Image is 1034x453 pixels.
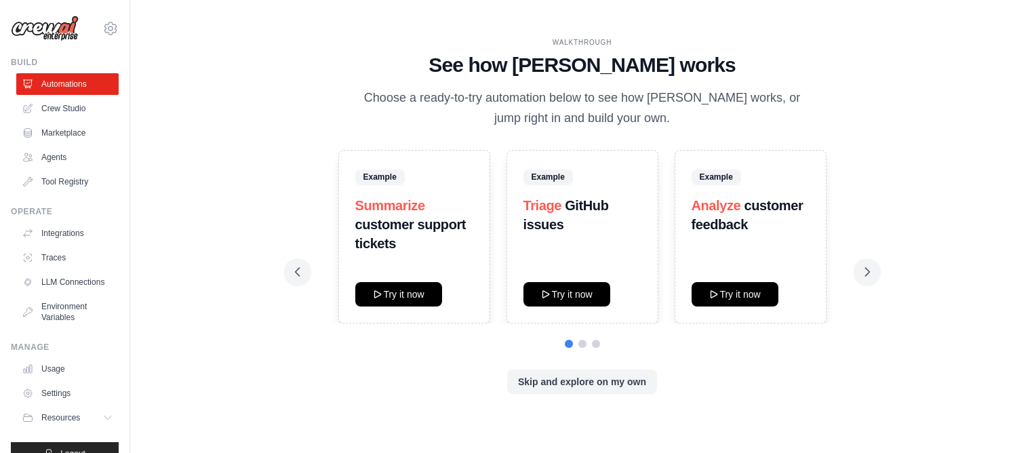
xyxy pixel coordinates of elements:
a: Traces [16,247,119,269]
a: Automations [16,73,119,95]
button: Try it now [523,282,610,307]
div: WALKTHROUGH [295,37,870,47]
button: Resources [16,407,119,429]
button: Try it now [355,282,442,307]
a: LLM Connections [16,271,119,293]
a: Environment Variables [16,296,119,328]
a: Tool Registry [16,171,119,193]
strong: GitHub issues [523,198,609,232]
h1: See how [PERSON_NAME] works [295,53,870,77]
a: Settings [16,382,119,404]
button: Try it now [692,282,778,307]
span: Summarize [355,198,425,213]
strong: customer feedback [692,198,803,232]
img: Logo [11,16,79,41]
span: Analyze [692,198,741,213]
p: Choose a ready-to-try automation below to see how [PERSON_NAME] works, or jump right in and build... [355,88,810,128]
span: Example [355,170,405,184]
a: Integrations [16,222,119,244]
a: Crew Studio [16,98,119,119]
div: Operate [11,206,119,217]
span: Triage [523,198,562,213]
button: Skip and explore on my own [507,370,657,394]
strong: customer support tickets [355,217,466,251]
span: Example [692,170,741,184]
a: Usage [16,358,119,380]
a: Marketplace [16,122,119,144]
span: Resources [41,412,80,423]
div: Build [11,57,119,68]
span: Example [523,170,573,184]
a: Agents [16,146,119,168]
div: Manage [11,342,119,353]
